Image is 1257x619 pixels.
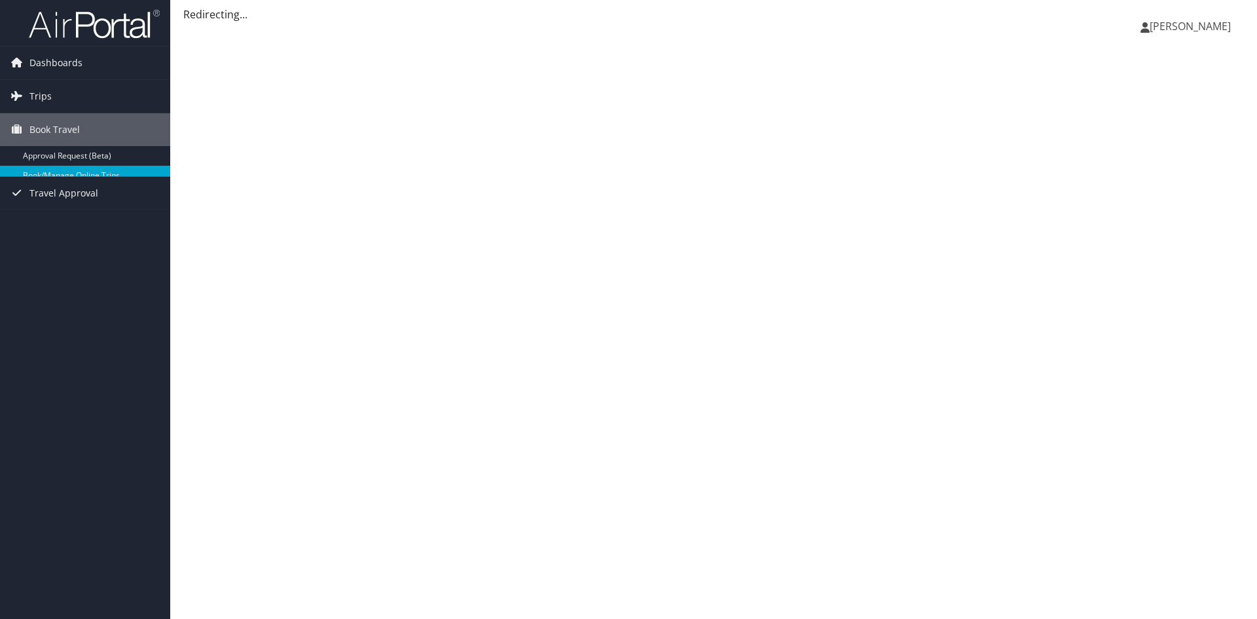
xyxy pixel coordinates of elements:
[1140,7,1244,46] a: [PERSON_NAME]
[1150,19,1231,33] span: [PERSON_NAME]
[29,47,82,79] span: Dashboards
[29,113,80,146] span: Book Travel
[29,177,98,210] span: Travel Approval
[29,9,160,39] img: airportal-logo.png
[29,80,52,113] span: Trips
[183,7,1244,22] div: Redirecting...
